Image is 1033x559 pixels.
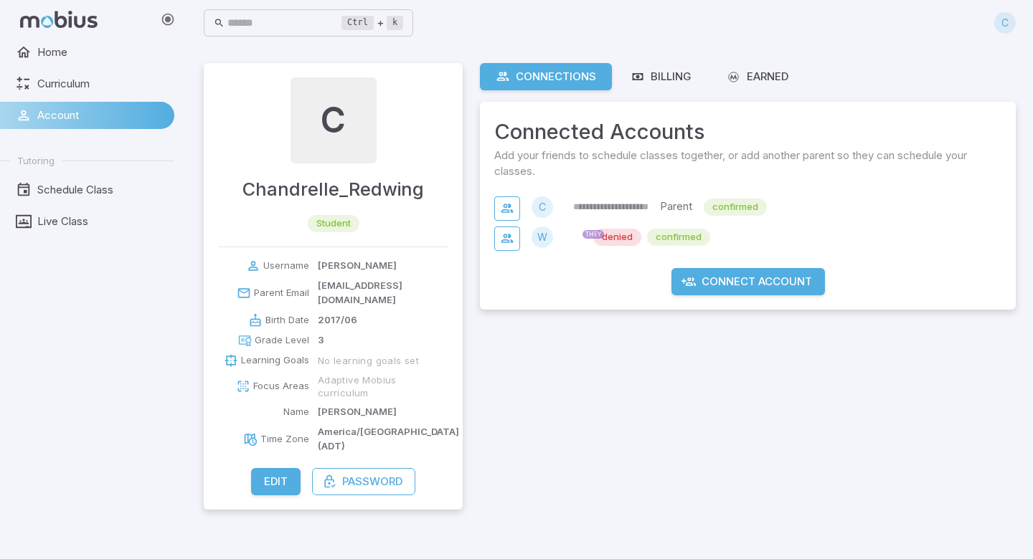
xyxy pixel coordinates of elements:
span: Tutoring [17,154,55,167]
p: Birth Date [265,313,309,328]
p: [EMAIL_ADDRESS][DOMAIN_NAME] [318,279,448,307]
p: Parent Email [254,286,309,300]
p: Focus Areas [253,379,309,393]
div: W [532,226,553,248]
span: confirmed [647,230,710,244]
span: Connected Accounts [494,116,1001,148]
div: Earned [726,69,788,85]
span: Adaptive Mobius curriculum [318,373,448,399]
button: View Connection [494,196,520,221]
p: Parent [660,199,692,216]
p: Time Zone [260,432,309,446]
div: THEY [582,230,604,239]
p: 3 [318,333,324,348]
button: Edit [251,468,301,495]
p: [PERSON_NAME] [318,259,397,273]
p: [PERSON_NAME] [318,405,397,419]
p: Learning Goals [241,353,309,368]
div: C [291,77,377,163]
button: Password [312,468,415,495]
div: + [341,14,403,32]
span: student [308,216,359,231]
span: Curriculum [37,76,164,92]
span: denied [593,230,641,244]
span: Schedule Class [37,182,164,198]
button: Connect Account [671,268,825,295]
p: Grade Level [255,333,309,348]
h4: Chandrelle_Redwing [242,175,424,204]
p: 2017/06 [318,313,357,328]
div: C [994,12,1016,34]
kbd: Ctrl [341,16,374,30]
span: Live Class [37,214,164,229]
span: Add your friends to schedule classes together, or add another parent so they can schedule your cl... [494,148,1001,179]
span: Account [37,107,164,123]
p: Name [283,405,309,419]
div: Connections [496,69,596,85]
span: Home [37,44,164,60]
span: confirmed [704,200,767,214]
p: Username [263,259,309,273]
p: America/[GEOGRAPHIC_DATA] (ADT) [318,425,459,454]
div: Billing [631,69,692,85]
kbd: k [387,16,403,30]
button: View Connection [494,226,520,251]
span: No learning goals set [318,354,419,367]
div: C [532,196,553,218]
